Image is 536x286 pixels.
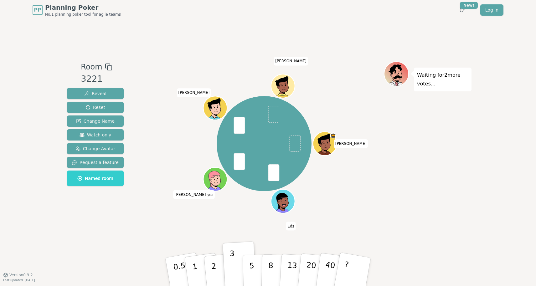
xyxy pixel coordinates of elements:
[67,88,124,99] button: Reveal
[34,6,41,14] span: PP
[480,4,503,16] a: Log in
[45,3,121,12] span: Planning Poker
[334,139,368,148] span: Click to change your name
[67,102,124,113] button: Reset
[33,3,121,17] a: PPPlanning PokerNo.1 planning poker tool for agile teams
[229,249,236,283] p: 3
[456,4,468,16] button: New!
[206,194,213,197] span: (you)
[177,88,211,97] span: Click to change your name
[67,129,124,140] button: Watch only
[45,12,121,17] span: No.1 planning poker tool for agile teams
[460,2,478,9] div: New!
[67,143,124,154] button: Change Avatar
[274,57,308,65] span: Click to change your name
[67,115,124,127] button: Change Name
[81,61,102,73] span: Room
[286,222,296,230] span: Click to change your name
[75,146,116,152] span: Change Avatar
[84,90,106,97] span: Reveal
[9,273,33,278] span: Version 0.9.2
[76,118,115,124] span: Change Name
[67,157,124,168] button: Request a feature
[3,273,33,278] button: Version0.9.2
[72,159,119,166] span: Request a feature
[204,168,226,191] button: Click to change your avatar
[173,190,215,199] span: Click to change your name
[77,175,113,181] span: Named room
[81,73,112,85] div: 3221
[85,104,105,110] span: Reset
[67,171,124,186] button: Named room
[417,71,468,88] p: Waiting for 2 more votes...
[330,132,336,138] span: Isaac is the host
[80,132,111,138] span: Watch only
[3,278,35,282] span: Last updated: [DATE]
